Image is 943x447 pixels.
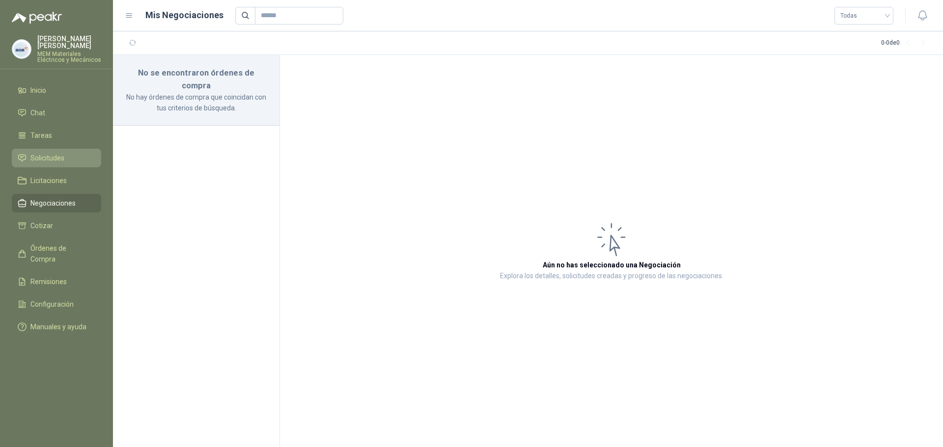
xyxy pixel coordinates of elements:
[12,194,101,212] a: Negociaciones
[145,8,223,22] h1: Mis Negociaciones
[543,260,681,270] h3: Aún no has seleccionado una Negociación
[12,272,101,291] a: Remisiones
[12,216,101,235] a: Cotizar
[30,243,92,264] span: Órdenes de Compra
[12,104,101,122] a: Chat
[30,85,46,96] span: Inicio
[12,317,101,336] a: Manuales y ayuda
[12,40,31,58] img: Company Logo
[500,270,723,282] p: Explora los detalles, solicitudes creadas y progreso de las negociaciones.
[12,171,101,190] a: Licitaciones
[30,198,76,209] span: Negociaciones
[125,67,268,92] h3: No se encontraron órdenes de compra
[30,276,67,287] span: Remisiones
[30,321,86,332] span: Manuales y ayuda
[30,220,53,231] span: Cotizar
[30,130,52,141] span: Tareas
[12,149,101,167] a: Solicitudes
[12,126,101,145] a: Tareas
[37,35,101,49] p: [PERSON_NAME] [PERSON_NAME]
[12,12,62,24] img: Logo peakr
[881,35,931,51] div: 0 - 0 de 0
[12,239,101,268] a: Órdenes de Compra
[30,153,64,163] span: Solicitudes
[125,92,268,113] p: No hay órdenes de compra que coincidan con tus criterios de búsqueda.
[37,51,101,63] p: MEM Materiales Eléctricos y Mecánicos
[30,299,74,310] span: Configuración
[12,295,101,314] a: Configuración
[30,107,45,118] span: Chat
[30,175,67,186] span: Licitaciones
[840,8,888,23] span: Todas
[12,81,101,100] a: Inicio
